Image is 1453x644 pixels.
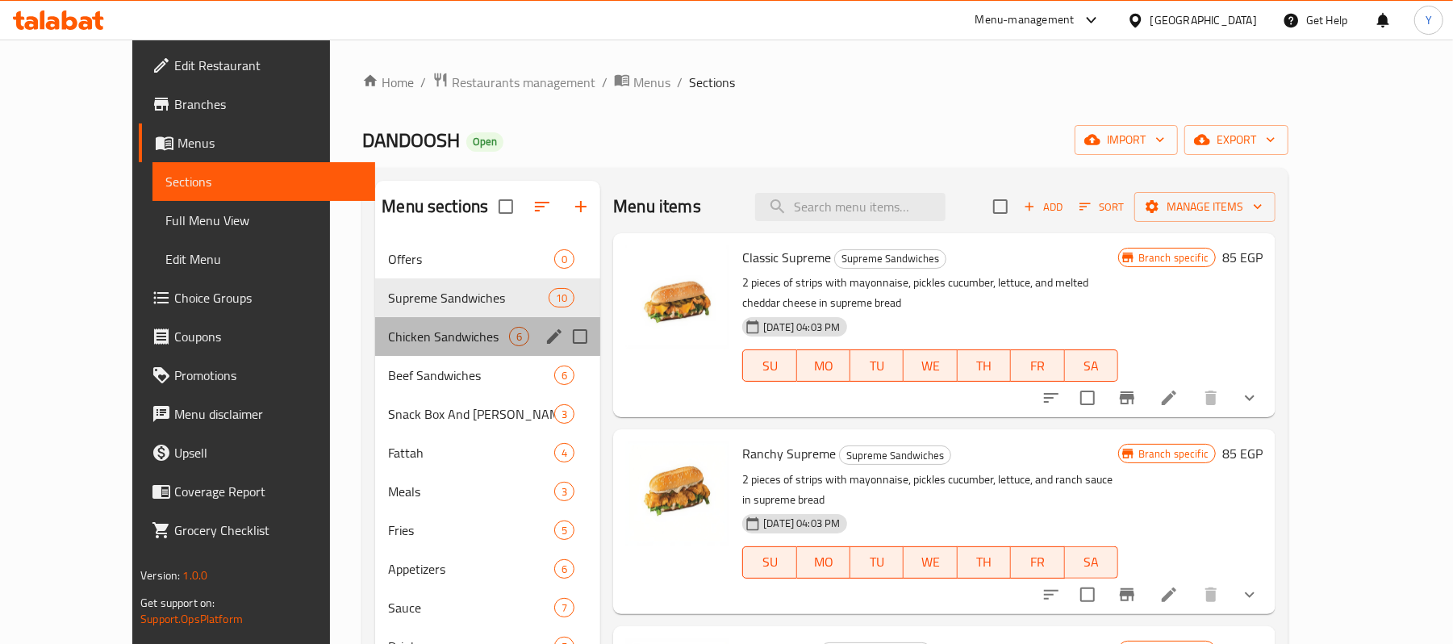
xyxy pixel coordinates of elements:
span: 3 [555,407,574,422]
a: Grocery Checklist [139,511,375,550]
svg: Show Choices [1240,388,1259,408]
p: 2 pieces of strips with mayonnaise, pickles cucumber, lettuce, and ranch sauce in supreme bread [742,470,1118,510]
span: Fattah [388,443,554,462]
button: Sort [1075,194,1128,220]
span: FR [1017,354,1058,378]
span: 6 [555,368,574,383]
button: Branch-specific-item [1108,378,1146,417]
a: Branches [139,85,375,123]
div: Fries [388,521,554,540]
button: SA [1065,349,1118,382]
div: Supreme Sandwiches10 [375,278,600,317]
button: delete [1192,378,1230,417]
span: [DATE] 04:03 PM [757,516,846,531]
span: Sections [689,73,735,92]
span: WE [910,354,950,378]
div: items [554,598,574,617]
div: Offers0 [375,240,600,278]
span: Sauce [388,598,554,617]
div: items [554,366,574,385]
img: Ranchy Supreme [626,442,729,546]
button: export [1184,125,1288,155]
li: / [677,73,683,92]
span: Menu disclaimer [174,404,362,424]
h6: 85 EGP [1222,246,1263,269]
span: 6 [510,329,528,345]
span: TU [857,354,897,378]
div: [GEOGRAPHIC_DATA] [1150,11,1257,29]
div: Meals3 [375,472,600,511]
button: SA [1065,546,1118,579]
span: Get support on: [140,592,215,613]
div: items [554,521,574,540]
a: Menus [139,123,375,162]
span: Menus [633,73,670,92]
div: Open [466,132,503,152]
div: Fattah4 [375,433,600,472]
span: Supreme Sandwiches [835,249,946,268]
span: SU [749,550,790,574]
span: Snack Box And [PERSON_NAME] [388,404,554,424]
h2: Menu items [613,194,701,219]
button: Manage items [1134,192,1276,222]
div: Supreme Sandwiches [388,288,549,307]
div: items [554,404,574,424]
span: Y [1426,11,1432,29]
span: MO [804,354,844,378]
span: export [1197,130,1276,150]
div: items [554,249,574,269]
span: 6 [555,562,574,577]
div: Chicken Sandwiches6edit [375,317,600,356]
button: sort-choices [1032,378,1071,417]
span: SU [749,354,790,378]
span: Branches [174,94,362,114]
span: Upsell [174,443,362,462]
span: Select to update [1071,578,1104,612]
span: 0 [555,252,574,267]
span: SA [1071,550,1112,574]
span: [DATE] 04:03 PM [757,320,846,335]
a: Upsell [139,433,375,472]
p: 2 pieces of strips with mayonnaise, pickles cucumber, lettuce, and melted cheddar cheese in supre... [742,273,1118,313]
span: Version: [140,565,180,586]
span: Menus [177,133,362,153]
h6: 85 EGP [1222,442,1263,465]
button: SU [742,349,796,382]
span: 1.0.0 [182,565,207,586]
span: Add item [1017,194,1069,220]
span: TU [857,550,897,574]
span: Restaurants management [452,73,595,92]
span: FR [1017,550,1058,574]
button: show more [1230,378,1269,417]
div: Snack Box And [PERSON_NAME]3 [375,395,600,433]
span: import [1088,130,1165,150]
span: WE [910,550,950,574]
span: TH [964,550,1004,574]
div: items [554,559,574,579]
div: Sauce7 [375,588,600,627]
span: Sort [1079,198,1124,216]
a: Menu disclaimer [139,395,375,433]
button: import [1075,125,1178,155]
button: show more [1230,575,1269,614]
a: Full Menu View [152,201,375,240]
div: Supreme Sandwiches [839,445,951,465]
span: Classic Supreme [742,245,831,270]
a: Edit menu item [1159,388,1179,408]
svg: Show Choices [1240,585,1259,604]
div: items [509,327,529,346]
span: Supreme Sandwiches [840,446,950,465]
span: Coupons [174,327,362,346]
li: / [602,73,608,92]
span: SA [1071,354,1112,378]
div: Fries5 [375,511,600,550]
button: TU [850,546,904,579]
span: Select section [983,190,1017,224]
span: Meals [388,482,554,501]
span: DANDOOSH [362,122,460,158]
span: Ranchy Supreme [742,441,836,466]
div: Offers [388,249,554,269]
button: Branch-specific-item [1108,575,1146,614]
img: Classic Supreme [626,246,729,349]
